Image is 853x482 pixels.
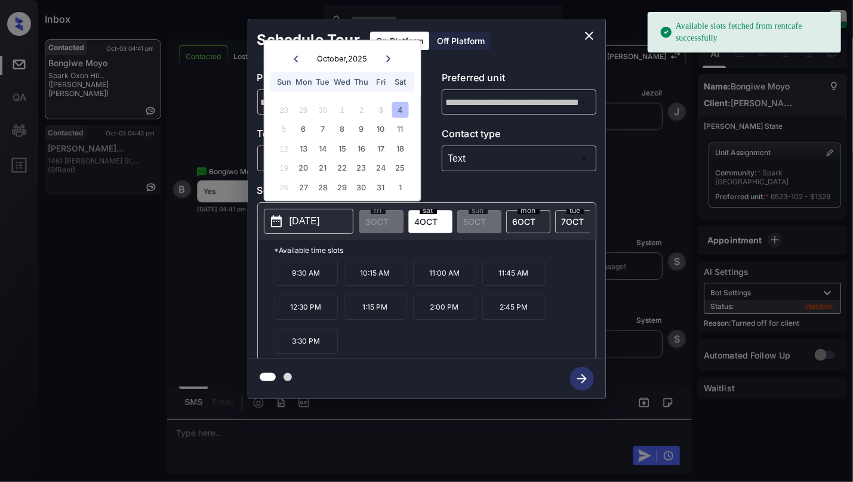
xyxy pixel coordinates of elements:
span: mon [518,207,540,214]
span: 7 OCT [562,217,584,227]
div: Choose Saturday, November 1st, 2025 [392,179,408,195]
p: Tour type [257,126,412,146]
button: btn-next [563,363,601,394]
div: October , 2025 [317,54,367,63]
div: Choose Wednesday, October 29th, 2025 [334,179,350,195]
p: 11:45 AM [482,261,546,286]
p: *Available time slots [275,240,596,261]
div: date-select [506,210,550,233]
div: Not available Sunday, October 26th, 2025 [276,179,292,195]
div: Choose Wednesday, October 22nd, 2025 [334,160,350,176]
div: date-select [408,210,452,233]
div: Text [445,149,593,168]
p: 12:30 PM [275,295,338,320]
p: Preferred community [257,70,412,89]
div: Choose Saturday, October 11th, 2025 [392,121,408,137]
p: Preferred unit [442,70,596,89]
p: 10:15 AM [344,261,407,286]
div: Choose Tuesday, October 7th, 2025 [315,121,331,137]
div: Not available Sunday, October 12th, 2025 [276,140,292,156]
span: tue [566,207,584,214]
p: Contact type [442,126,596,146]
div: Not available Sunday, October 5th, 2025 [276,121,292,137]
div: Not available Monday, September 29th, 2025 [295,101,312,118]
div: On Platform [370,32,429,50]
div: Choose Monday, October 6th, 2025 [295,121,312,137]
h2: Schedule Tour [248,19,369,61]
div: Choose Friday, October 17th, 2025 [373,140,389,156]
p: 2:45 PM [482,295,546,320]
div: In Person [260,149,409,168]
div: Choose Tuesday, October 28th, 2025 [315,179,331,195]
div: date-select [555,210,599,233]
div: Choose Saturday, October 25th, 2025 [392,160,408,176]
p: 1:15 PM [344,295,407,320]
p: [DATE] [290,214,320,228]
div: Choose Thursday, October 23rd, 2025 [353,160,369,176]
div: Choose Thursday, October 9th, 2025 [353,121,369,137]
div: Choose Saturday, October 18th, 2025 [392,140,408,156]
div: Not available Thursday, October 2nd, 2025 [353,101,369,118]
p: 2:00 PM [413,295,476,320]
div: Choose Friday, October 24th, 2025 [373,160,389,176]
div: Not available Tuesday, September 30th, 2025 [315,101,331,118]
div: Mon [295,74,312,90]
div: Tue [315,74,331,90]
button: close [577,24,601,48]
div: Off Platform [431,32,491,50]
p: 11:00 AM [413,261,476,286]
div: Not available Wednesday, October 1st, 2025 [334,101,350,118]
div: month 2025-10 [268,100,417,197]
p: Select slot [257,183,596,202]
div: Wed [334,74,350,90]
div: Thu [353,74,369,90]
span: 6 OCT [513,217,536,227]
span: sat [420,207,437,214]
div: Choose Tuesday, October 21st, 2025 [315,160,331,176]
div: Sun [276,74,292,90]
div: Not available Sunday, October 19th, 2025 [276,160,292,176]
div: Choose Tuesday, October 14th, 2025 [315,140,331,156]
div: Choose Wednesday, October 15th, 2025 [334,140,350,156]
span: 4 OCT [415,217,438,227]
div: Choose Saturday, October 4th, 2025 [392,101,408,118]
div: Not available Friday, October 3rd, 2025 [373,101,389,118]
button: [DATE] [264,209,353,234]
p: 3:30 PM [275,329,338,354]
div: Choose Monday, October 13th, 2025 [295,140,312,156]
div: Choose Thursday, October 16th, 2025 [353,140,369,156]
div: Choose Monday, October 20th, 2025 [295,160,312,176]
div: Choose Monday, October 27th, 2025 [295,179,312,195]
p: 9:30 AM [275,261,338,286]
div: Not available Sunday, September 28th, 2025 [276,101,292,118]
div: Choose Wednesday, October 8th, 2025 [334,121,350,137]
div: Available slots fetched from rentcafe successfully [660,16,832,49]
div: Fri [373,74,389,90]
div: Choose Friday, October 31st, 2025 [373,179,389,195]
div: Sat [392,74,408,90]
div: Choose Thursday, October 30th, 2025 [353,179,369,195]
div: Choose Friday, October 10th, 2025 [373,121,389,137]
